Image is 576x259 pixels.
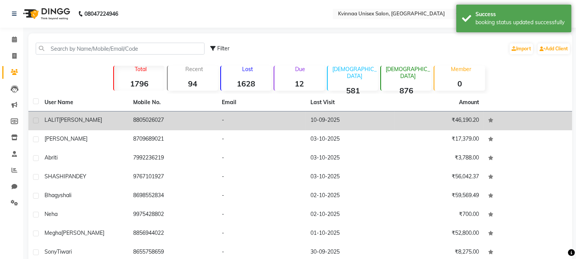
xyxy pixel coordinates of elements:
strong: 12 [274,79,325,88]
strong: 1628 [221,79,271,88]
td: ₹700.00 [395,206,484,224]
p: [DEMOGRAPHIC_DATA] [331,66,378,80]
td: ₹56,042.37 [395,168,484,187]
span: Filter [217,45,229,52]
td: ₹17,379.00 [395,130,484,149]
td: 10-09-2025 [306,111,394,130]
span: LALIT [45,116,59,123]
th: Email [217,94,306,111]
td: 01-10-2025 [306,224,394,243]
img: logo [20,3,72,25]
td: 03-10-2025 [306,149,394,168]
span: SHASHI [45,173,65,180]
b: 08047224946 [84,3,118,25]
span: megha [45,229,61,236]
td: 03-10-2025 [306,168,394,187]
div: booking status updated successfully [475,18,566,27]
td: ₹52,800.00 [395,224,484,243]
p: [DEMOGRAPHIC_DATA] [384,66,431,80]
a: Add Client [538,43,570,54]
td: 8805026027 [129,111,217,130]
td: 7992236219 [129,149,217,168]
span: PANDEY [65,173,86,180]
td: - [217,130,306,149]
td: - [217,111,306,130]
th: User Name [40,94,129,111]
td: ₹46,190.20 [395,111,484,130]
span: [PERSON_NAME] [45,135,87,142]
p: Recent [171,66,218,73]
span: abriti [45,154,58,161]
span: Sony [45,248,57,255]
p: Due [276,66,325,73]
td: 8856944022 [129,224,217,243]
td: 8698552834 [129,187,217,206]
p: Lost [224,66,271,73]
td: - [217,224,306,243]
td: 02-10-2025 [306,206,394,224]
strong: 876 [381,86,431,95]
td: 9975428802 [129,206,217,224]
strong: 581 [328,86,378,95]
p: Member [437,66,485,73]
th: Amount [454,94,484,111]
th: Mobile No. [129,94,217,111]
td: 9767101927 [129,168,217,187]
td: - [217,168,306,187]
span: [PERSON_NAME] [59,116,102,123]
strong: 1796 [114,79,164,88]
td: 02-10-2025 [306,187,394,206]
td: 8709689021 [129,130,217,149]
span: Bhagyshali [45,192,71,199]
div: Success [475,10,566,18]
td: - [217,206,306,224]
p: Total [117,66,164,73]
span: [PERSON_NAME] [61,229,104,236]
td: 03-10-2025 [306,130,394,149]
td: - [217,187,306,206]
td: ₹3,788.00 [395,149,484,168]
strong: 94 [168,79,218,88]
td: ₹59,569.49 [395,187,484,206]
th: Last Visit [306,94,394,111]
span: neha [45,211,58,217]
span: Tiwari [57,248,72,255]
td: - [217,149,306,168]
input: Search by Name/Mobile/Email/Code [36,43,205,55]
strong: 0 [434,79,485,88]
a: Import [510,43,533,54]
